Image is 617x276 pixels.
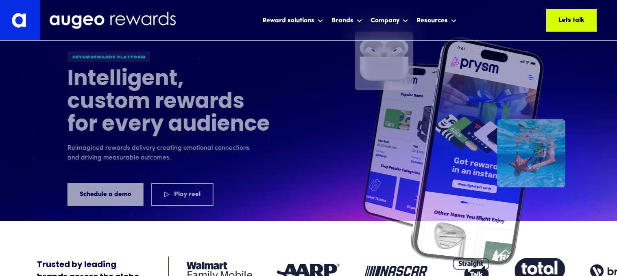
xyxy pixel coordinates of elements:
div: Resources [416,16,448,26]
div: Reward solutions [260,9,325,31]
a: Play reel [151,183,213,206]
h1: Intelligent, custom rewards for every audience [67,69,270,137]
a: Schedule a demo [67,183,143,206]
div: Brands [329,9,364,31]
div: Brands [331,16,353,26]
p: Reimagined rewards delivery creating emotional connections and driving measurable outcomes. [67,143,254,163]
div: Prysm Rewards platform [67,52,150,62]
div: Reward solutions [262,16,314,26]
div: Company [368,9,410,31]
div: Company [371,16,399,26]
a: Lets talk [546,9,597,32]
div: Resources [414,9,459,31]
